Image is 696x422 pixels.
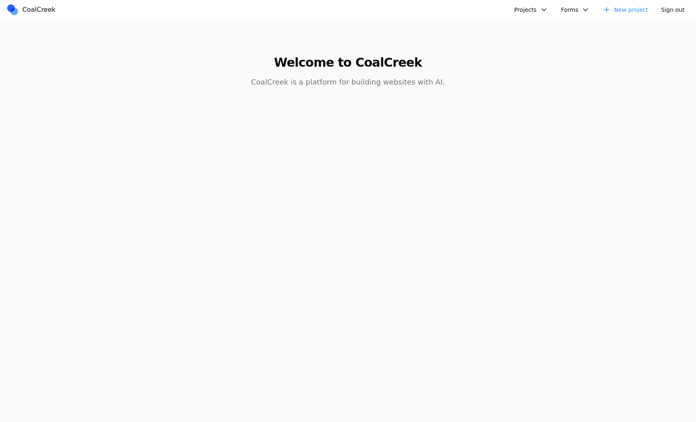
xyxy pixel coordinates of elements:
a: New project [598,4,653,16]
a: CoalCreek [6,4,59,16]
h1: Welcome to CoalCreek [192,55,504,70]
span: CoalCreek [22,5,56,15]
button: Projects [509,4,553,16]
button: Sign out [656,4,689,16]
p: CoalCreek is a platform for building websites with AI. [192,76,504,88]
button: Forms [556,4,595,16]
